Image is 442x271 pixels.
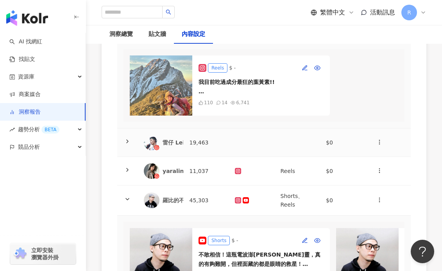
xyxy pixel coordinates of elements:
span: R [407,8,411,17]
div: Reels [208,63,227,73]
div: $ - [229,64,236,72]
td: $0 [320,128,365,157]
span: 資源庫 [18,68,34,86]
span: search [166,9,171,15]
td: $0 [320,157,365,185]
div: 14 [222,99,227,106]
div: 洞察總覽 [109,30,133,39]
span: 趨勢分析 [18,121,59,138]
td: 11,037 [183,157,229,185]
div: 110 [204,99,213,106]
div: BETA [41,126,59,134]
div: 羅比的不標準答案 [163,196,206,204]
img: logo [6,10,48,26]
span: rise [9,127,15,132]
td: 45,303 [183,185,229,216]
iframe: Help Scout Beacon - Open [411,240,434,263]
span: 競品分析 [18,138,40,156]
a: 商案媒合 [9,91,41,98]
img: chrome extension [13,248,28,260]
img: post-image [130,55,192,116]
a: 找貼文 [9,55,35,63]
div: 我目前吃過成分最狂的葉黃素!! 最近超愛這瓶「電波澎[PERSON_NAME]靈葉黃素」 @dianbopopo 添加了超強成分：芸香甘、麩胺酸、綠蜂膠、山桑子、紅藻、B-胡蘿蔔素！ 預防及修復... [199,77,324,96]
div: Shorts [208,236,230,245]
div: 不敢相信！這瓶電波澎[PERSON_NAME]靈，真的有夠難開，但裡面藏的都是眼睛的救星！ 黃金比例10:2葉黃素+玉米黃素，加上綠蜂膠、麩胺酸、芸香甘等八大營養素，從神經修復到黏膜保養，全面守... [199,250,324,269]
div: yaralin0809 [163,167,199,175]
img: KOL Avatar [144,193,159,208]
a: chrome extension立即安裝 瀏覽器外掛 [10,243,76,264]
td: 19,463 [183,128,229,157]
img: KOL Avatar [144,163,159,179]
span: 立即安裝 瀏覽器外掛 [31,247,59,261]
div: 雷仔 Leizai [163,139,193,146]
td: $0 [320,185,365,216]
span: 繁體中文 [320,8,345,17]
td: Reels [274,157,320,185]
a: 洞察報告 [9,108,41,116]
img: KOL Avatar [144,135,159,150]
span: 活動訊息 [370,9,395,16]
div: 內容設定 [182,30,205,39]
div: 6,741 [236,99,249,106]
div: $ - [231,237,238,244]
a: searchAI 找網紅 [9,38,42,46]
td: Shorts、Reels [274,185,320,216]
div: 貼文牆 [149,30,166,39]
